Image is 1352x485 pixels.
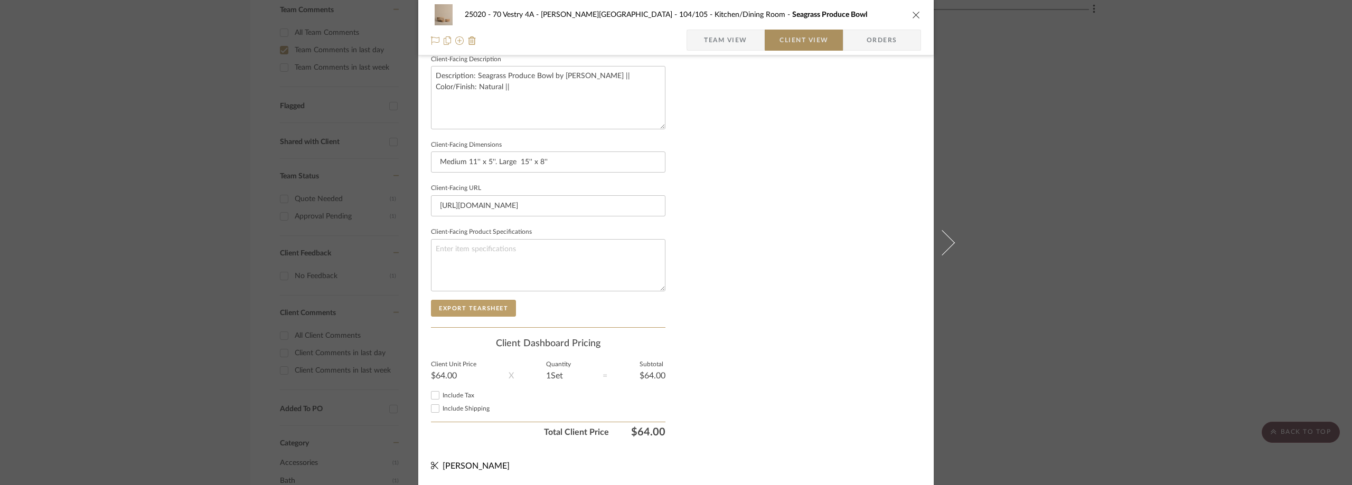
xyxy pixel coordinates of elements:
[780,30,828,51] span: Client View
[546,372,571,380] div: 1 Set
[431,4,456,25] img: c3d587a8-186c-4c8b-86dd-5731ea502dd0_48x40.jpg
[431,142,502,148] label: Client-Facing Dimensions
[431,151,665,173] input: Enter item dimensions
[912,10,921,20] button: close
[431,57,501,62] label: Client-Facing Description
[431,372,476,380] div: $64.00
[443,392,474,398] span: Include Tax
[792,11,867,18] span: Seagrass Produce Bowl
[679,11,792,18] span: 104/105 - Kitchen/Dining Room
[640,362,665,367] label: Subtotal
[609,426,665,439] span: $64.00
[640,372,665,380] div: $64.00
[431,426,609,439] span: Total Client Price
[431,362,476,367] label: Client Unit Price
[546,362,571,367] label: Quantity
[431,230,532,235] label: Client-Facing Product Specifications
[465,11,679,18] span: 25020 - 70 Vestry 4A - [PERSON_NAME][GEOGRAPHIC_DATA]
[509,369,514,382] div: X
[431,195,665,216] input: Enter item URL
[431,338,665,350] div: Client Dashboard Pricing
[443,462,510,470] span: [PERSON_NAME]
[468,36,476,45] img: Remove from project
[431,186,481,191] label: Client-Facing URL
[443,405,490,412] span: Include Shipping
[704,30,747,51] span: Team View
[431,300,516,317] button: Export Tearsheet
[855,30,909,51] span: Orders
[603,369,607,382] div: =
